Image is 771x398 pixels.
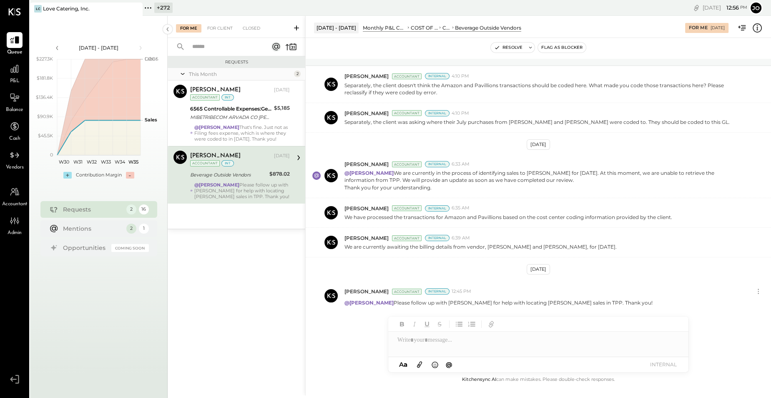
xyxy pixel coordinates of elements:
text: W32 [87,159,97,165]
button: Aa [397,360,410,369]
a: Queue [0,32,29,56]
a: Accountant [0,184,29,208]
button: Flag as Blocker [538,43,586,53]
div: [PERSON_NAME] [190,152,241,160]
button: Resolve [491,43,526,53]
span: [PERSON_NAME] [344,234,389,242]
div: $878.02 [269,170,290,178]
span: Vendors [6,164,24,171]
span: P&L [10,78,20,85]
a: Balance [0,90,29,114]
button: Unordered List [454,319,465,330]
span: [PERSON_NAME] [344,110,389,117]
span: [PERSON_NAME] [344,288,389,295]
text: $181.8K [37,75,53,81]
div: [DATE] [274,87,290,93]
div: Internal [425,110,450,116]
text: Labor [145,56,157,62]
div: Internal [425,205,450,212]
div: Requests [172,59,301,65]
div: Monthly P&L Comparison [363,24,406,31]
div: Requests [63,205,122,214]
text: $227.3K [36,56,53,62]
button: Jo [749,1,763,15]
div: Beverage Outside Vendors [455,24,521,31]
span: @ [446,360,452,368]
span: 6:35 AM [452,205,470,212]
div: Beverage Outside Vendors [190,171,267,179]
a: Admin [0,213,29,237]
div: For Me [176,24,201,33]
div: This Month [189,71,292,78]
div: 2 [126,204,136,214]
span: Accountant [2,201,28,208]
div: LC [34,5,42,13]
div: Coming Soon [111,244,149,252]
span: [PERSON_NAME] [344,73,389,80]
div: Accountant [190,160,220,166]
button: Add URL [486,319,497,330]
text: Sales [145,117,157,123]
span: 4:10 PM [452,73,469,80]
text: $90.9K [37,113,53,119]
div: Closed [239,24,264,33]
div: Accountant [392,161,422,167]
span: 12:45 PM [452,288,471,295]
div: [DATE] [527,139,550,150]
div: 16 [139,204,149,214]
div: That's fine. Just not as Filing fees expense, which is where they were coded to in [DATE]. Thank ... [194,124,290,142]
div: COGS, Beer [442,24,451,31]
text: $136.4K [36,94,53,100]
text: W35 [128,159,138,165]
text: W30 [59,159,69,165]
div: Love Catering, Inc. [43,5,90,12]
span: Balance [6,106,23,114]
button: Bold [397,319,407,330]
div: copy link [692,3,701,12]
text: W33 [100,159,111,165]
a: Vendors [0,147,29,171]
div: Accountant [392,235,422,241]
div: [DATE] - [DATE] [314,23,359,33]
div: Accountant [392,73,422,79]
div: [DATE] [703,4,747,12]
span: Queue [7,49,23,56]
span: Cash [9,135,20,143]
span: 6:39 AM [452,235,470,242]
div: Please follow up with [PERSON_NAME] for help with locating [PERSON_NAME] sales in TPP. Thank you! [194,182,290,199]
p: We are currently awaiting the billing details from vendor, [PERSON_NAME] and [PERSON_NAME], for [... [344,243,617,250]
button: Ordered List [466,319,477,330]
div: [PERSON_NAME] [190,86,241,94]
p: We have processed the transactions for Amazon and Pavillions based on the cost center coding info... [344,214,672,221]
div: $5,185 [274,104,290,112]
button: Strikethrough [434,319,445,330]
button: @ [443,359,455,370]
div: 2 [126,224,136,234]
p: We are currently in the process of identifying sales to [PERSON_NAME] for [DATE]. At this moment,... [344,169,743,191]
span: [PERSON_NAME] [344,161,389,168]
span: Admin [8,229,22,237]
strong: @[PERSON_NAME] [194,182,239,188]
div: + 272 [154,3,173,13]
span: 4:10 PM [452,110,469,117]
strong: @[PERSON_NAME] [344,170,394,176]
div: Contribution Margin [76,172,122,179]
button: Italic [409,319,420,330]
span: a [404,360,407,368]
div: Internal [425,161,450,167]
div: 1 [139,224,149,234]
text: W34 [114,159,125,165]
button: INTERNAL [647,359,680,370]
a: Cash [0,118,29,143]
div: Mentions [63,224,122,233]
div: [DATE] - [DATE] [63,44,134,51]
text: W31 [73,159,83,165]
a: P&L [0,61,29,85]
p: Separately, the client was asking where their July purchases from [PERSON_NAME] and [PERSON_NAME]... [344,118,730,126]
div: For Client [203,24,237,33]
div: Internal [425,288,450,295]
div: [DATE] [274,153,290,159]
div: Accountant [392,110,422,116]
div: int [221,94,234,101]
div: [DATE] [711,25,725,31]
